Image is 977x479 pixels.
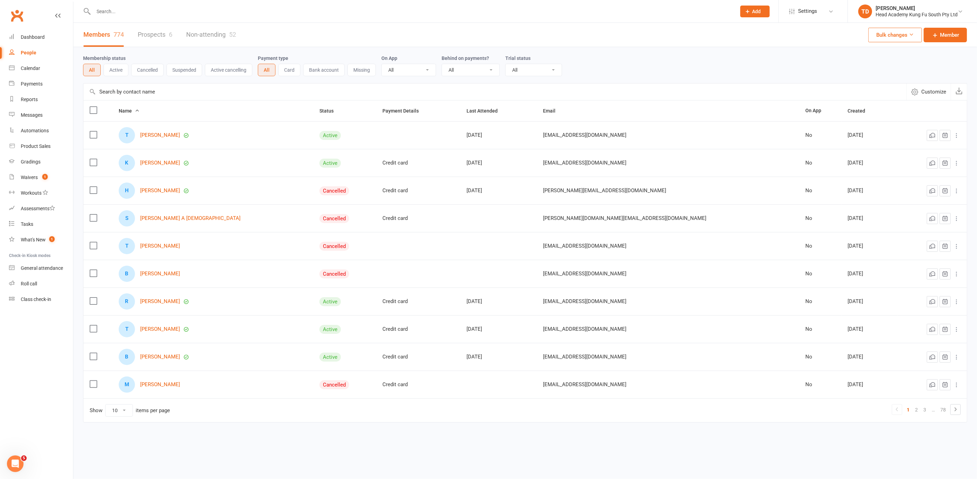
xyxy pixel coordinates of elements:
div: Workouts [21,190,42,196]
a: [PERSON_NAME] [141,188,180,194]
a: 3 [921,405,929,415]
button: Name [119,107,139,115]
div: [DATE] [848,160,892,166]
label: Membership status [83,55,126,61]
span: [EMAIL_ADDRESS][DOMAIN_NAME] [543,322,626,336]
div: Credit card [382,354,454,360]
div: Waivers [21,175,38,180]
div: TD [858,5,872,18]
span: 1 [49,236,55,242]
a: [PERSON_NAME] [141,271,180,277]
div: [DATE] [848,326,892,332]
span: 5 [21,455,27,461]
a: 2 [912,405,921,415]
span: Settings [798,3,817,19]
div: No [805,271,835,277]
div: No [805,299,835,304]
div: Tasks [21,221,33,227]
div: Class check-in [21,296,51,302]
a: Automations [9,123,73,139]
button: Cancelled [131,64,164,76]
div: Messages [21,112,43,118]
a: Calendar [9,61,73,76]
div: Show [90,404,170,417]
span: [PERSON_NAME][DOMAIN_NAME][EMAIL_ADDRESS][DOMAIN_NAME] [543,212,706,225]
a: [PERSON_NAME] A [DEMOGRAPHIC_DATA] [141,215,241,221]
button: Status [319,107,341,115]
div: No [805,354,835,360]
a: What's New1 [9,232,73,248]
div: 52 [229,31,236,38]
a: Reports [9,92,73,107]
div: Cancelled [319,380,349,389]
label: Payment type [258,55,288,61]
div: Cancelled [319,214,349,223]
a: Messages [9,107,73,123]
div: [DATE] [848,299,892,304]
a: [PERSON_NAME] [141,299,180,304]
a: [PERSON_NAME] [141,243,180,249]
a: People [9,45,73,61]
button: Customize [906,83,951,100]
div: [DATE] [848,271,892,277]
div: Cancelled [319,242,349,251]
div: [DATE] [848,188,892,194]
span: Email [543,108,563,114]
a: [PERSON_NAME] [141,132,180,138]
span: Payment Details [382,108,426,114]
button: Card [278,64,300,76]
div: [DATE] [848,382,892,388]
span: Name [119,108,139,114]
a: Clubworx [8,7,26,24]
div: Active [319,131,341,140]
a: 1 [904,405,912,415]
button: Email [543,107,563,115]
span: [EMAIL_ADDRESS][DOMAIN_NAME] [543,295,626,308]
button: Created [848,107,873,115]
span: 1 [42,174,48,180]
div: Dashboard [21,34,45,40]
div: No [805,132,835,138]
div: S [119,210,135,227]
button: Suspended [166,64,202,76]
div: General attendance [21,265,63,271]
span: [EMAIL_ADDRESS][DOMAIN_NAME] [543,378,626,391]
a: … [929,405,938,415]
div: T [119,127,135,143]
div: T [119,238,135,254]
span: Customize [921,88,946,96]
a: Roll call [9,276,73,292]
div: People [21,50,36,55]
span: [EMAIL_ADDRESS][DOMAIN_NAME] [543,128,626,142]
span: [EMAIL_ADDRESS][DOMAIN_NAME] [543,156,626,169]
div: No [805,160,835,166]
a: Gradings [9,154,73,170]
span: Last Attended [467,108,505,114]
div: Credit card [382,215,454,221]
label: Behind on payments? [442,55,489,61]
input: Search... [91,7,731,16]
div: [DATE] [467,354,531,360]
div: Product Sales [21,143,51,149]
label: On App [381,55,397,61]
div: H [119,183,135,199]
div: [DATE] [848,354,892,360]
span: [EMAIL_ADDRESS][DOMAIN_NAME] [543,239,626,252]
div: B [119,266,135,282]
a: Workouts [9,185,73,201]
a: Tasks [9,216,73,232]
div: Active [319,297,341,306]
a: Payments [9,76,73,92]
div: T [119,321,135,337]
div: No [805,243,835,249]
div: Roll call [21,281,37,286]
div: Payments [21,81,43,87]
a: [PERSON_NAME] [141,382,180,388]
iframe: Intercom live chat [7,455,24,472]
div: [DATE] [467,326,531,332]
span: Created [848,108,873,114]
div: No [805,326,835,332]
button: Payment Details [382,107,426,115]
div: 774 [114,31,124,38]
span: Add [752,9,761,14]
